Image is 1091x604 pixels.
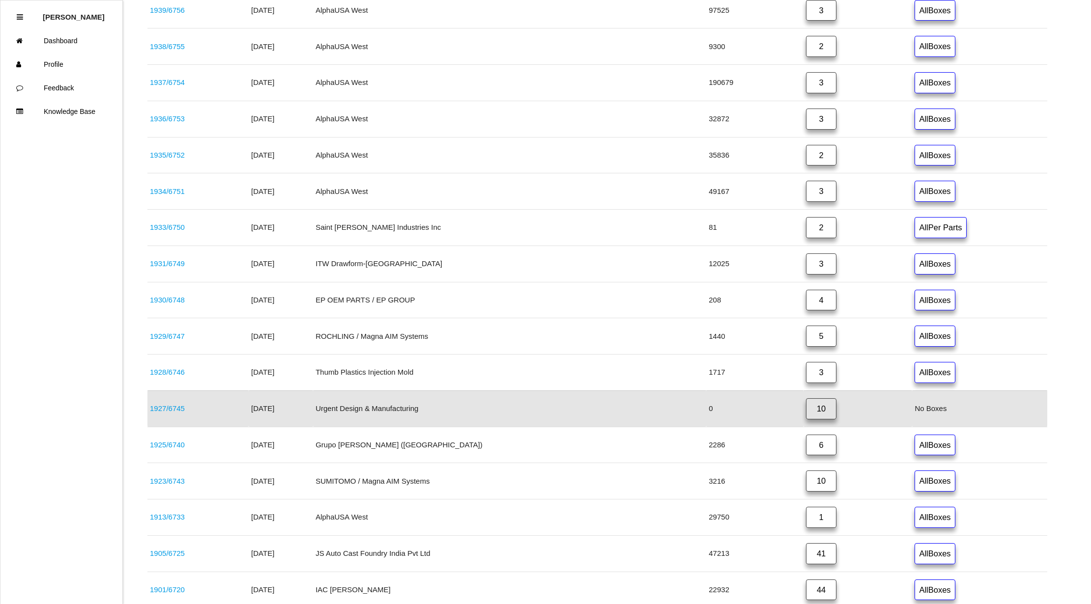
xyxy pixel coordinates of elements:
td: 29750 [706,499,804,536]
td: AlphaUSA West [313,65,706,101]
td: [DATE] [249,390,313,427]
td: 1717 [706,355,804,391]
a: 1901/6720 [150,585,185,594]
a: 1929/6747 [150,332,185,340]
td: [DATE] [249,65,313,101]
a: 1927/6745 [150,404,185,412]
td: [DATE] [249,246,313,282]
a: 3 [806,109,836,130]
td: [DATE] [249,137,313,173]
td: Thumb Plastics Injection Mold [313,355,706,391]
a: 1937/6754 [150,78,185,86]
a: 44 [806,579,836,601]
td: [DATE] [249,282,313,318]
a: 2 [806,217,836,238]
a: 1939/6756 [150,6,185,14]
a: 1905/6725 [150,549,185,557]
td: [DATE] [249,28,313,65]
td: [DATE] [249,535,313,572]
td: 49167 [706,173,804,210]
a: 1935/6752 [150,151,185,159]
td: 35836 [706,137,804,173]
a: 1936/6753 [150,114,185,123]
td: [DATE] [249,355,313,391]
td: 12025 [706,246,804,282]
a: 1 [806,507,836,528]
a: 10 [806,470,836,492]
td: 32872 [706,101,804,137]
a: Dashboard [0,29,122,53]
td: ROCHLING / Magna AIM Systems [313,318,706,355]
a: 1931/6749 [150,259,185,268]
td: 1440 [706,318,804,355]
a: AllBoxes [915,253,955,275]
a: AllBoxes [915,326,955,347]
td: No Boxes [912,390,1047,427]
a: 4 [806,290,836,311]
a: AllBoxes [915,362,955,383]
a: 1923/6743 [150,477,185,485]
td: ITW Drawform-[GEOGRAPHIC_DATA] [313,246,706,282]
a: 3 [806,72,836,93]
a: 1930/6748 [150,296,185,304]
a: 3 [806,362,836,383]
a: AllBoxes [915,543,955,564]
td: 2286 [706,427,804,463]
a: 41 [806,543,836,564]
a: 3 [806,253,836,275]
td: AlphaUSA West [313,173,706,210]
a: 1913/6733 [150,513,185,521]
a: AllBoxes [915,72,955,93]
a: Feedback [0,76,122,100]
td: [DATE] [249,210,313,246]
td: AlphaUSA West [313,499,706,536]
a: AllBoxes [915,109,955,130]
a: 6 [806,435,836,456]
a: 10 [806,398,836,419]
td: Saint [PERSON_NAME] Industries Inc [313,210,706,246]
td: [DATE] [249,318,313,355]
td: JS Auto Cast Foundry India Pvt Ltd [313,535,706,572]
a: 3 [806,181,836,202]
p: Diana Harris [43,5,105,21]
a: AllBoxes [915,470,955,492]
td: 9300 [706,28,804,65]
a: AllBoxes [915,435,955,456]
a: AllPer Parts [915,217,966,238]
td: 208 [706,282,804,318]
a: AllBoxes [915,290,955,311]
a: AllBoxes [915,579,955,601]
td: [DATE] [249,499,313,536]
td: SUMITOMO / Magna AIM Systems [313,463,706,499]
a: 2 [806,145,836,166]
td: 3216 [706,463,804,499]
a: 5 [806,326,836,347]
td: AlphaUSA West [313,137,706,173]
td: [DATE] [249,463,313,499]
a: Knowledge Base [0,100,122,123]
a: 1938/6755 [150,42,185,51]
td: [DATE] [249,427,313,463]
td: 190679 [706,65,804,101]
a: AllBoxes [915,181,955,202]
td: Urgent Design & Manufacturing [313,390,706,427]
td: AlphaUSA West [313,101,706,137]
a: 2 [806,36,836,57]
td: [DATE] [249,101,313,137]
a: 1925/6740 [150,440,185,449]
td: [DATE] [249,173,313,210]
div: Close [17,5,23,29]
td: 47213 [706,535,804,572]
a: 1928/6746 [150,368,185,376]
td: 0 [706,390,804,427]
td: AlphaUSA West [313,28,706,65]
td: Grupo [PERSON_NAME] ([GEOGRAPHIC_DATA]) [313,427,706,463]
a: Profile [0,53,122,76]
td: EP OEM PARTS / EP GROUP [313,282,706,318]
a: 1933/6750 [150,223,185,231]
a: AllBoxes [915,145,955,166]
a: AllBoxes [915,36,955,57]
td: 81 [706,210,804,246]
a: 1934/6751 [150,187,185,195]
a: AllBoxes [915,507,955,528]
